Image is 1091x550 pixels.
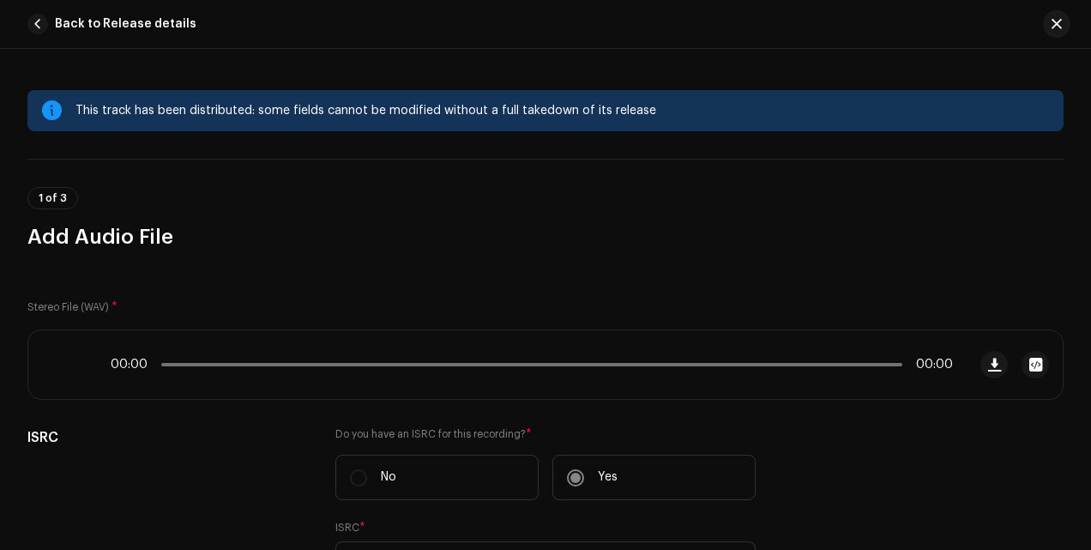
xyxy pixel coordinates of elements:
[27,223,1064,251] h3: Add Audio File
[909,358,953,372] span: 00:00
[381,468,396,487] p: No
[598,468,618,487] p: Yes
[335,427,756,441] label: Do you have an ISRC for this recording?
[27,427,308,448] h5: ISRC
[335,521,365,535] label: ISRC
[75,100,1050,121] div: This track has been distributed: some fields cannot be modified without a full takedown of its re...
